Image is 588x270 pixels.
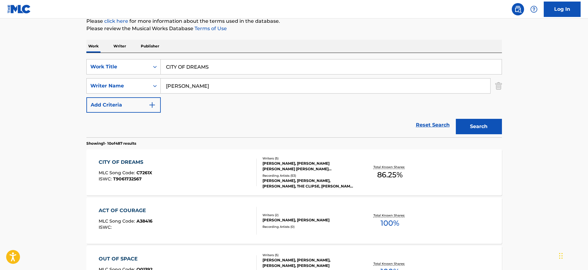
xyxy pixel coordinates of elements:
[99,170,136,175] span: MLC Song Code :
[262,217,355,223] div: [PERSON_NAME], [PERSON_NAME]
[381,218,399,229] span: 100 %
[262,156,355,161] div: Writers ( 5 )
[148,101,156,109] img: 9d2ae6d4665cec9f34b9.svg
[193,26,227,31] a: Terms of Use
[99,218,136,224] span: MLC Song Code :
[136,170,152,175] span: C7261X
[528,3,540,15] div: Help
[104,18,128,24] a: click here
[90,63,146,71] div: Work Title
[559,247,563,265] div: Drag
[86,97,161,113] button: Add Criteria
[514,6,522,13] img: search
[373,165,406,169] p: Total Known Shares:
[262,173,355,178] div: Recording Artists ( 53 )
[262,253,355,257] div: Writers ( 5 )
[99,159,152,166] div: CITY OF DREAMS
[90,82,146,90] div: Writer Name
[512,3,524,15] a: Public Search
[86,141,136,146] p: Showing 1 - 10 of 487 results
[86,59,502,137] form: Search Form
[86,25,502,32] p: Please review the Musical Works Database
[99,255,152,263] div: OUT OF SPACE
[86,149,502,195] a: CITY OF DREAMSMLC Song Code:C7261XISWC:T9061732567Writers (5)[PERSON_NAME], [PERSON_NAME] [PERSON...
[86,198,502,244] a: ACT OF COURAGEMLC Song Code:A38416ISWC:Writers (2)[PERSON_NAME], [PERSON_NAME]Recording Artists (...
[413,118,453,132] a: Reset Search
[262,257,355,268] div: [PERSON_NAME], [PERSON_NAME], [PERSON_NAME], [PERSON_NAME]
[99,224,113,230] span: ISWC :
[262,224,355,229] div: Recording Artists ( 0 )
[262,161,355,172] div: [PERSON_NAME], [PERSON_NAME] [PERSON_NAME] [PERSON_NAME] [PERSON_NAME], [PERSON_NAME], [PERSON_NAME]
[136,218,152,224] span: A38416
[262,213,355,217] div: Writers ( 2 )
[7,5,31,14] img: MLC Logo
[99,176,113,182] span: ISWC :
[99,207,152,214] div: ACT OF COURAGE
[456,119,502,134] button: Search
[139,40,161,53] p: Publisher
[373,213,406,218] p: Total Known Shares:
[262,178,355,189] div: [PERSON_NAME], [PERSON_NAME], [PERSON_NAME], THE CLIPSE, [PERSON_NAME], [PERSON_NAME], [PERSON_NA...
[377,169,403,180] span: 86.25 %
[495,78,502,94] img: Delete Criterion
[112,40,128,53] p: Writer
[373,261,406,266] p: Total Known Shares:
[557,240,588,270] iframe: Chat Widget
[113,176,142,182] span: T9061732567
[86,40,101,53] p: Work
[544,2,581,17] a: Log In
[530,6,538,13] img: help
[86,18,502,25] p: Please for more information about the terms used in the database.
